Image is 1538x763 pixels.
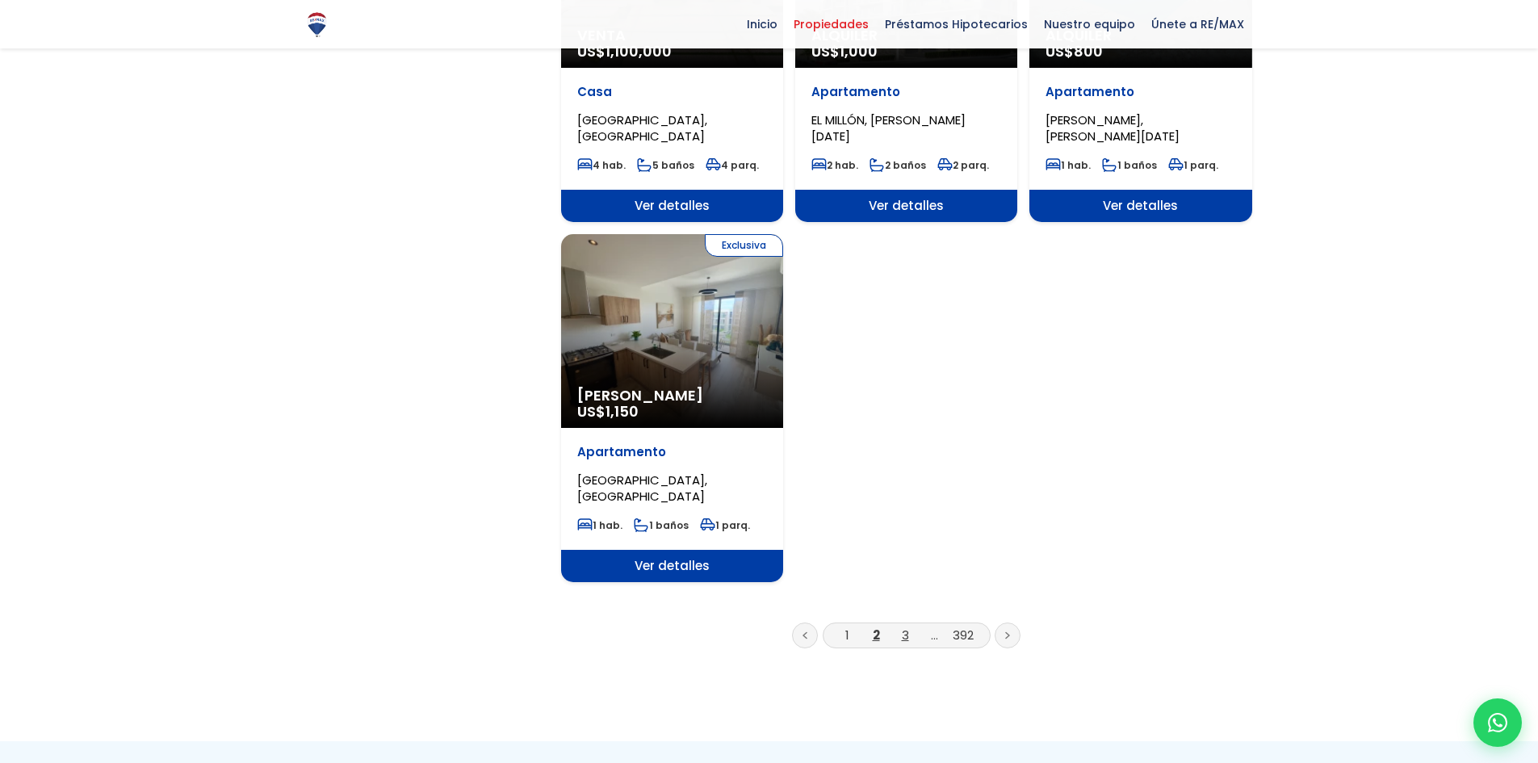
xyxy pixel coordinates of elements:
[1046,41,1103,61] span: US$
[637,158,694,172] span: 5 baños
[953,627,974,644] a: 392
[577,472,707,505] span: [GEOGRAPHIC_DATA], [GEOGRAPHIC_DATA]
[706,158,759,172] span: 4 parq.
[561,234,783,582] a: Exclusiva [PERSON_NAME] US$1,150 Apartamento [GEOGRAPHIC_DATA], [GEOGRAPHIC_DATA] 1 hab. 1 baños ...
[739,12,786,36] span: Inicio
[1074,41,1103,61] span: 800
[606,401,639,421] span: 1,150
[577,401,639,421] span: US$
[577,111,707,145] span: [GEOGRAPHIC_DATA], [GEOGRAPHIC_DATA]
[877,12,1036,36] span: Préstamos Hipotecarios
[1168,158,1218,172] span: 1 parq.
[303,10,331,39] img: Logo de REMAX
[902,627,909,644] a: 3
[1036,12,1143,36] span: Nuestro equipo
[577,158,626,172] span: 4 hab.
[873,627,880,644] a: 2
[1143,12,1252,36] span: Únete a RE/MAX
[561,550,783,582] span: Ver detalles
[1046,84,1235,100] p: Apartamento
[705,234,783,257] span: Exclusiva
[577,388,767,404] span: [PERSON_NAME]
[870,158,926,172] span: 2 baños
[937,158,989,172] span: 2 parq.
[634,518,689,532] span: 1 baños
[1046,158,1091,172] span: 1 hab.
[700,518,750,532] span: 1 parq.
[840,41,878,61] span: 1,000
[561,190,783,222] span: Ver detalles
[577,41,672,61] span: US$
[1046,111,1180,145] span: [PERSON_NAME], [PERSON_NAME][DATE]
[606,41,672,61] span: 1,100,000
[811,111,966,145] span: EL MILLÓN, [PERSON_NAME][DATE]
[931,627,938,644] a: ...
[811,41,878,61] span: US$
[1029,190,1251,222] span: Ver detalles
[845,627,849,644] a: 1
[811,84,1001,100] p: Apartamento
[577,84,767,100] p: Casa
[577,518,622,532] span: 1 hab.
[577,444,767,460] p: Apartamento
[795,190,1017,222] span: Ver detalles
[1102,158,1157,172] span: 1 baños
[811,158,858,172] span: 2 hab.
[786,12,877,36] span: Propiedades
